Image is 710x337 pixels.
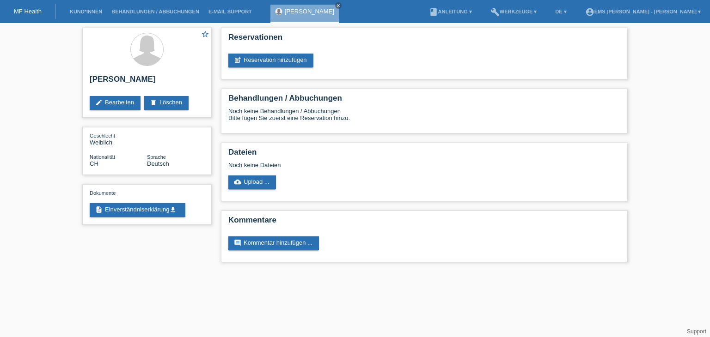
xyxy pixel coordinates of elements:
div: Noch keine Dateien [228,162,511,168]
a: Behandlungen / Abbuchungen [107,9,204,14]
a: star_border [201,30,209,40]
h2: Kommentare [228,216,620,229]
span: Nationalität [90,154,115,160]
a: Support [687,328,706,335]
span: Sprache [147,154,166,160]
h2: [PERSON_NAME] [90,75,204,89]
i: star_border [201,30,209,38]
h2: Reservationen [228,33,620,47]
span: Schweiz [90,160,98,167]
a: post_addReservation hinzufügen [228,54,313,67]
a: descriptionEinverständniserklärungget_app [90,203,185,217]
a: Kund*innen [65,9,107,14]
i: account_circle [585,7,594,17]
i: build [490,7,500,17]
i: book [429,7,438,17]
a: DE ▾ [551,9,571,14]
span: Geschlecht [90,133,115,138]
span: Deutsch [147,160,169,167]
i: post_add [234,56,241,64]
a: bookAnleitung ▾ [424,9,477,14]
i: delete [150,99,157,106]
div: Noch keine Behandlungen / Abbuchungen Bitte fügen Sie zuerst eine Reservation hinzu. [228,108,620,128]
a: commentKommentar hinzufügen ... [228,236,319,250]
h2: Dateien [228,148,620,162]
a: MF Health [14,8,42,15]
i: cloud_upload [234,178,241,186]
i: comment [234,239,241,247]
a: [PERSON_NAME] [285,8,334,15]
i: description [95,206,103,213]
i: close [336,3,341,8]
i: edit [95,99,103,106]
div: Weiblich [90,132,147,146]
a: account_circleEMS [PERSON_NAME] - [PERSON_NAME] ▾ [581,9,705,14]
a: E-Mail Support [204,9,257,14]
a: close [335,2,342,9]
i: get_app [169,206,177,213]
span: Dokumente [90,190,116,196]
h2: Behandlungen / Abbuchungen [228,94,620,108]
a: editBearbeiten [90,96,141,110]
a: cloud_uploadUpload ... [228,175,276,189]
a: deleteLöschen [144,96,189,110]
a: buildWerkzeuge ▾ [486,9,542,14]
